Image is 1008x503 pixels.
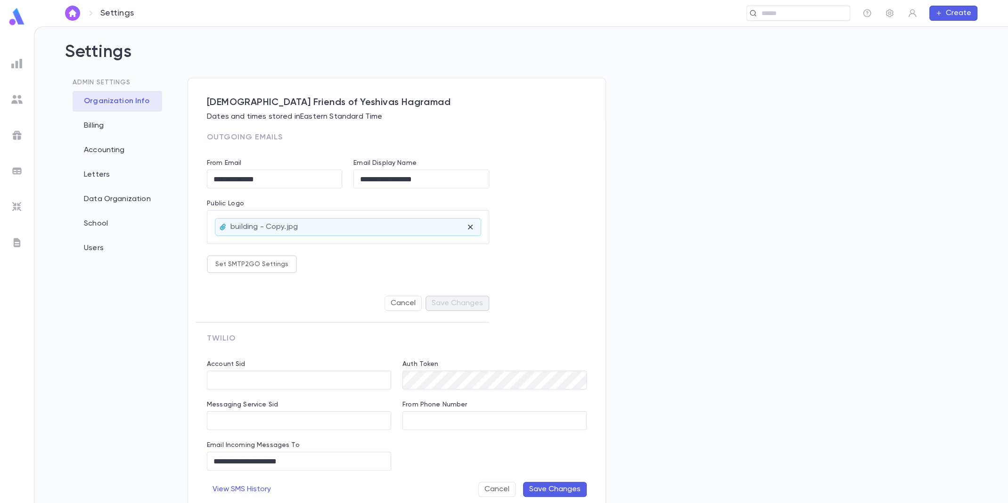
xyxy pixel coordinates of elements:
button: Save Changes [523,482,587,497]
button: Create [929,6,977,21]
label: Messaging Service Sid [207,401,278,408]
div: Users [73,238,162,259]
div: Data Organization [73,189,162,210]
div: Organization Info [73,91,162,112]
button: Cancel [385,296,422,311]
span: Admin Settings [73,79,131,86]
button: Cancel [478,482,516,497]
button: Set SMTP2GO Settings [207,255,297,273]
label: From Email [207,159,241,167]
span: Outgoing Emails [207,134,282,141]
label: Email Display Name [353,159,417,167]
div: Billing [73,115,162,136]
span: [DEMOGRAPHIC_DATA] Friends of Yeshivas Hagramad [207,97,587,108]
h2: Settings [65,42,977,78]
label: Auth Token [402,360,438,368]
p: Settings [100,8,134,18]
button: View SMS History [207,482,277,497]
img: batches_grey.339ca447c9d9533ef1741baa751efc33.svg [11,165,23,177]
img: imports_grey.530a8a0e642e233f2baf0ef88e8c9fcb.svg [11,201,23,212]
img: logo [8,8,26,26]
p: Dates and times stored in Eastern Standard Time [207,112,587,122]
img: students_grey.60c7aba0da46da39d6d829b817ac14fc.svg [11,94,23,105]
img: reports_grey.c525e4749d1bce6a11f5fe2a8de1b229.svg [11,58,23,69]
span: Twilio [207,335,236,342]
div: Accounting [73,140,162,161]
label: From Phone Number [402,401,467,408]
label: Account Sid [207,360,246,368]
img: home_white.a664292cf8c1dea59945f0da9f25487c.svg [67,9,78,17]
img: letters_grey.7941b92b52307dd3b8a917253454ce1c.svg [11,237,23,248]
p: Public Logo [207,200,489,210]
img: campaigns_grey.99e729a5f7ee94e3726e6486bddda8f1.svg [11,130,23,141]
div: Letters [73,164,162,185]
div: School [73,213,162,234]
p: building - Copy.jpg [230,222,298,232]
label: Email Incoming Messages To [207,441,300,449]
